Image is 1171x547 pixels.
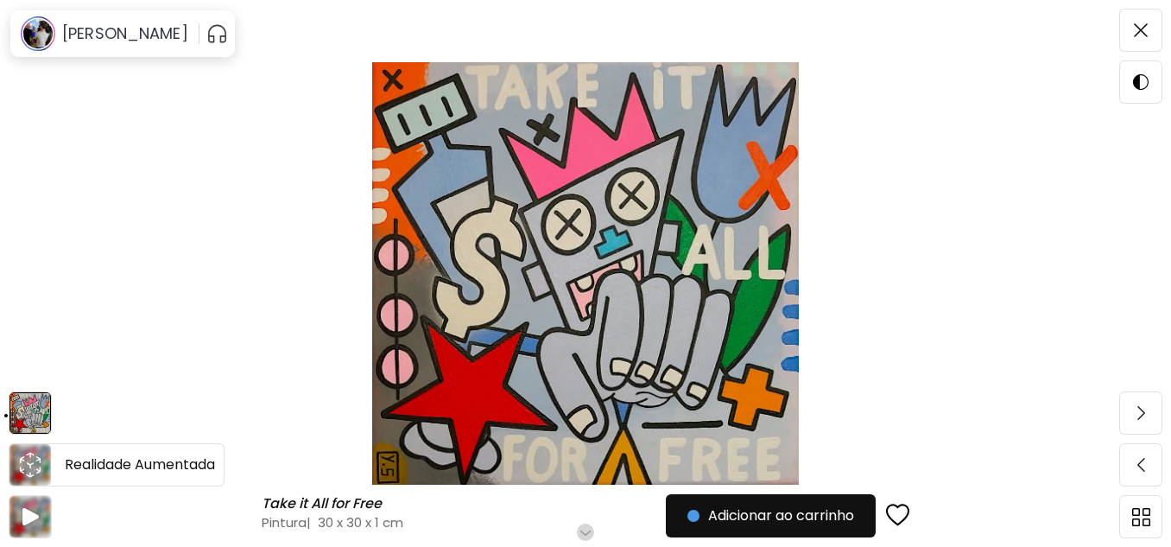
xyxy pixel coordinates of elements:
button: Adicionar ao carrinho [666,494,876,537]
span: Adicionar ao carrinho [687,506,854,526]
button: favorites [876,493,921,539]
div: animation [16,451,44,479]
h6: Take it All for Free [262,495,386,512]
h4: Pintura | 30 x 30 x 1 cm [262,513,732,531]
h6: [PERSON_NAME] [62,23,188,44]
button: pauseOutline IconGradient Icon [206,20,228,48]
h6: Realidade Aumentada [65,454,215,476]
